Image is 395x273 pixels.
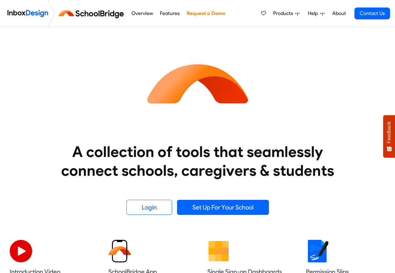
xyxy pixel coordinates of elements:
a: About [330,7,348,20]
img: icon_schoolbridge.svg [141,27,254,140]
a: Request a Demo [185,7,227,20]
button: Feedback - Show survey [383,115,395,158]
a: Help [305,7,327,20]
img: 2022_07_11_icon_video_playback.svg [10,240,32,262]
img: 2022_01_13_icon_grid.svg [207,240,230,262]
span: Products [273,10,295,17]
a: Overview [130,7,155,20]
span: Feedback [386,121,392,143]
a: Set Up For Your School [177,200,269,215]
a: Login [126,200,172,215]
img: 2022_01_18_icon_signature.svg [306,240,328,262]
a: Features [158,7,181,20]
img: 2022_01_13_icon_sb_app.svg [108,240,131,262]
img: schoolbridge logo [57,6,128,21]
heading: A collection of tools that seamlessly connect schools, caregivers & students [49,142,346,180]
a: Contact Us [354,8,390,19]
a: Products [271,7,302,20]
span: Help [308,10,320,17]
